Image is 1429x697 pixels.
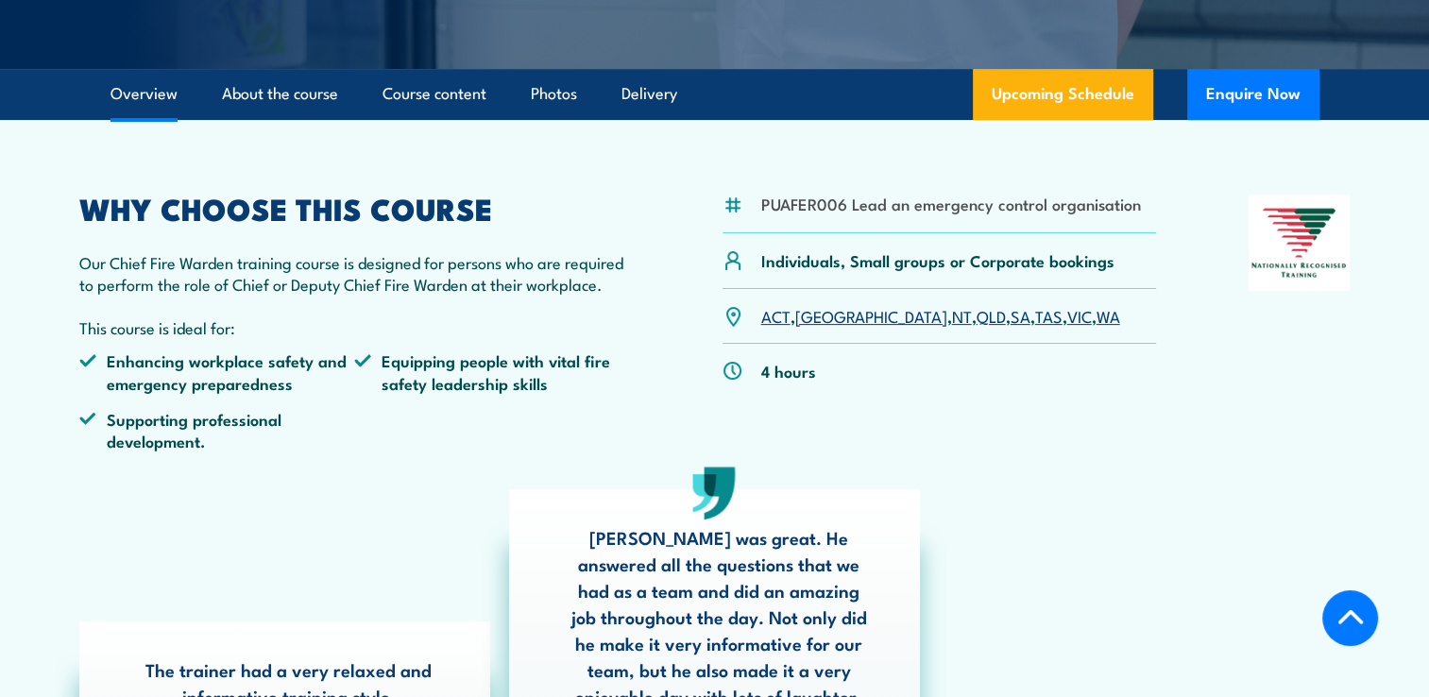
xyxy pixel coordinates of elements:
[761,249,1114,271] p: Individuals, Small groups or Corporate bookings
[1067,304,1092,327] a: VIC
[1187,69,1319,120] button: Enquire Now
[973,69,1153,120] a: Upcoming Schedule
[79,251,631,296] p: Our Chief Fire Warden training course is designed for persons who are required to perform the rol...
[79,195,631,221] h2: WHY CHOOSE THIS COURSE
[531,69,577,119] a: Photos
[761,305,1120,327] p: , , , , , , ,
[222,69,338,119] a: About the course
[79,349,355,394] li: Enhancing workplace safety and emergency preparedness
[1011,304,1030,327] a: SA
[111,69,178,119] a: Overview
[952,304,972,327] a: NT
[621,69,677,119] a: Delivery
[1249,195,1351,291] img: Nationally Recognised Training logo.
[761,193,1141,214] li: PUAFER006 Lead an emergency control organisation
[79,316,631,338] p: This course is ideal for:
[761,360,816,382] p: 4 hours
[761,304,791,327] a: ACT
[1097,304,1120,327] a: WA
[1035,304,1063,327] a: TAS
[354,349,630,394] li: Equipping people with vital fire safety leadership skills
[795,304,947,327] a: [GEOGRAPHIC_DATA]
[383,69,486,119] a: Course content
[79,408,355,452] li: Supporting professional development.
[977,304,1006,327] a: QLD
